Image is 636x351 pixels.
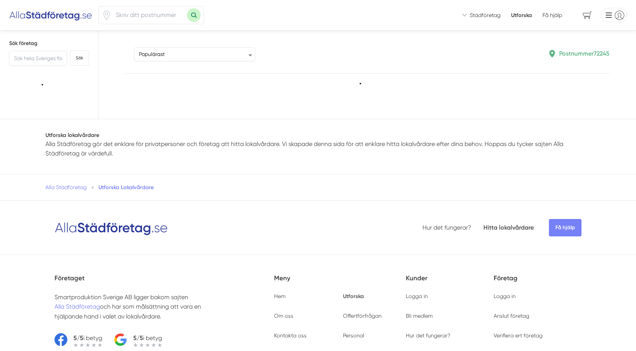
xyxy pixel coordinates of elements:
[274,273,406,292] h5: Meny
[133,334,143,342] strong: 5/5
[494,313,529,319] a: Anslut företag
[470,11,500,19] span: Städföretag
[98,184,154,191] a: Utforska Lokalvårdare
[9,51,67,66] input: Sök hela Sveriges företag här...
[55,219,168,236] img: Logotyp Alla Städföretag
[542,11,562,19] span: Få hjälp
[55,333,102,347] a: 5/5i betyg
[406,273,494,292] h5: Kunder
[559,49,609,58] p: Postnummer 72245
[55,292,224,321] p: Smartproduktion Sverige AB ligger bakom sajten och har som målsättning att vara en hjälpande hand...
[494,332,542,339] a: Verifiera ert företag
[494,273,581,292] h5: Företag
[55,303,100,310] a: Alla Städföretag
[511,11,532,19] a: Utforska
[45,139,591,158] p: Alla Städföretag gör det enklare för privatpersoner och företag att hitta lokalvårdare. Vi skapad...
[45,183,591,191] nav: Breadcrumb
[406,313,433,319] a: Bli medlem
[406,332,450,339] a: Hur det fungerar?
[55,273,274,292] h5: Företaget
[549,219,581,236] span: Få hjälp
[274,332,307,339] a: Kontakta oss
[102,11,111,20] span: Klicka för att använda din position.
[9,40,89,47] h5: Sök företag
[577,9,597,22] span: navigation-cart
[343,332,364,339] a: Personal
[343,293,364,300] a: Utforska
[494,293,516,299] a: Logga in
[111,6,187,24] input: Skriv ditt postnummer
[133,333,162,343] p: i betyg
[9,9,92,21] img: Alla Städföretag
[45,184,87,190] a: Alla Städföretag
[406,293,428,299] a: Logga in
[91,183,94,191] span: »
[114,333,162,347] a: 5/5i betyg
[187,8,201,22] button: Sök med postnummer
[45,131,591,139] h1: Utforska lokalvårdare
[274,313,293,319] a: Om oss
[483,224,534,231] a: Hitta lokalvårdare
[73,334,83,342] strong: 5/5
[102,11,111,20] svg: Pin / Karta
[422,224,471,231] a: Hur det fungerar?
[73,333,102,343] p: i betyg
[274,293,285,299] a: Hem
[343,313,382,319] a: Offertförfrågan
[70,50,89,66] button: Sök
